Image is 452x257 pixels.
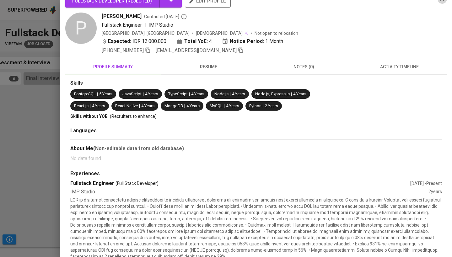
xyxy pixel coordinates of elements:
[226,103,239,108] span: 4 Years
[70,127,442,134] div: Languages
[99,92,112,96] span: 5 Years
[224,103,225,109] span: |
[110,114,157,119] span: (Recruiters to enhance)
[70,155,442,162] p: No data found.
[145,92,158,96] span: 4 Years
[144,13,187,20] span: Contacted [DATE]
[184,103,185,109] span: |
[70,114,107,119] span: Skills without YOE
[181,13,187,20] svg: By Batam recruiter
[70,170,442,177] div: Experiences
[70,180,410,187] div: Fullstack Engineer
[164,103,183,108] span: MongoDB
[230,91,231,97] span: |
[291,91,292,97] span: |
[249,103,261,108] span: Python
[168,92,188,96] span: TypeScript
[102,38,166,45] div: IDR 12.000.000
[209,38,212,45] span: 4
[184,38,208,45] b: Total YoE:
[108,38,131,45] b: Expected:
[196,30,244,36] span: [DEMOGRAPHIC_DATA]
[92,103,105,108] span: 4 Years
[255,30,298,36] p: Not open to relocation
[230,38,264,45] b: Notice Period:
[263,103,264,109] span: |
[186,103,200,108] span: 4 Years
[69,63,157,71] span: profile summary
[191,92,204,96] span: 4 Years
[97,91,98,97] span: |
[143,91,144,97] span: |
[355,63,443,71] span: activity timeline
[102,22,142,28] span: Fullstack Engineer
[232,92,245,96] span: 4 Years
[70,145,442,152] div: About Me
[102,13,142,20] span: [PERSON_NAME]
[265,103,278,108] span: 2 Years
[214,92,229,96] span: Node.js
[260,63,348,71] span: notes (0)
[115,103,138,108] span: React Native
[102,47,144,53] span: [PHONE_NUMBER]
[116,180,159,186] span: (Full Stack Developer)
[90,103,91,109] span: |
[164,63,252,71] span: resume
[74,103,89,108] span: React.js
[189,91,190,97] span: |
[139,103,140,109] span: |
[156,47,237,53] span: [EMAIL_ADDRESS][DOMAIN_NAME]
[102,30,190,36] div: [GEOGRAPHIC_DATA], [GEOGRAPHIC_DATA]
[255,92,290,96] span: Node.js, Express.js
[122,92,142,96] span: JavaScript
[65,13,97,44] div: P
[70,188,428,196] div: IMP Studio
[141,103,154,108] span: 4 Years
[410,180,442,186] div: [DATE] - Present
[428,188,442,196] div: 2 years
[70,80,442,87] div: Skills
[222,38,283,45] div: 1 Month
[74,92,96,96] span: PostgreSQL
[148,22,173,28] span: IMP Studio
[144,21,146,29] span: |
[210,103,223,108] span: MySQL
[293,92,306,96] span: 4 Years
[93,145,184,151] b: (Non-editable data from old database)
